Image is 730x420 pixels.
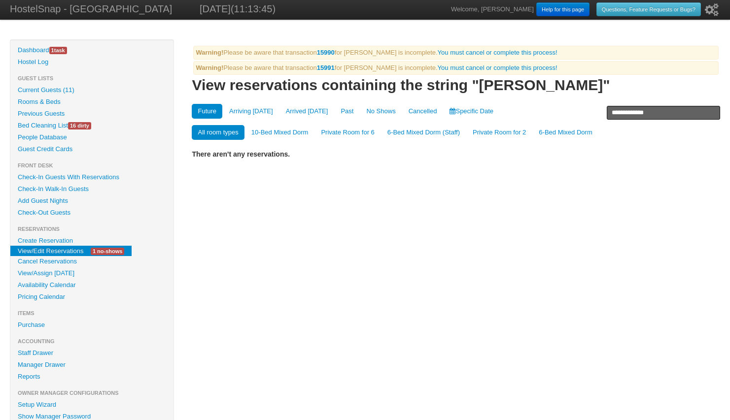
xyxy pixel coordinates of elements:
a: Specific Date [444,104,499,119]
a: 6-Bed Mixed Dorm [533,125,598,140]
li: Guest Lists [10,72,174,84]
li: Reservations [10,223,174,235]
a: Help for this page [536,2,590,16]
a: Check-In Guests With Reservations [10,171,174,183]
a: No Shows [360,104,401,119]
a: Questions, Feature Requests or Bugs? [596,2,701,16]
a: All room types [192,125,244,140]
a: 6-Bed Mixed Dorm (Staff) [382,125,466,140]
a: Current Guests (11) [10,84,174,96]
a: 15991 [317,64,335,71]
li: Owner Manager Configurations [10,387,174,399]
a: Cancelled [403,104,443,119]
a: Create Reservation [10,235,174,247]
div: Please be aware that transaction for [PERSON_NAME] is incomplete. [193,61,719,75]
a: Setup Wizard [10,399,174,411]
a: Check-In Walk-In Guests [10,183,174,195]
a: Arrived [DATE] [280,104,334,119]
a: Private Room for 6 [315,125,380,140]
li: Front Desk [10,160,174,171]
a: Pricing Calendar [10,291,174,303]
span: task [49,47,67,54]
a: Cancel Reservations [10,256,174,267]
a: Private Room for 2 [467,125,532,140]
a: View/Assign [DATE] [10,267,174,279]
span: 16 dirty [68,122,91,129]
a: Previous Guests [10,108,174,120]
a: View/Edit Reservations [10,246,91,256]
i: Setup Wizard [705,3,719,16]
a: 10-Bed Mixed Dorm [245,125,314,140]
h1: View reservations containing the string "[PERSON_NAME]" [192,76,720,94]
a: Purchase [10,319,174,331]
a: 15990 [317,49,335,56]
b: Warning! [196,64,223,71]
a: Manager Drawer [10,359,174,371]
a: People Database [10,131,174,143]
a: Guest Credit Cards [10,143,174,155]
a: Past [335,104,359,119]
li: Accounting [10,335,174,347]
a: You must cancel or complete this process! [438,64,557,71]
a: Reports [10,371,174,383]
span: 1 [51,47,54,53]
li: Items [10,307,174,319]
a: Check-Out Guests [10,207,174,219]
h4: There aren't any reservations. [192,150,720,159]
div: Please be aware that transaction for [PERSON_NAME] is incomplete. [193,46,719,60]
a: 1 no-shows [83,246,132,256]
span: (11:13:45) [231,3,276,14]
b: Warning! [196,49,223,56]
a: Rooms & Beds [10,96,174,108]
a: Hostel Log [10,56,174,68]
a: Dashboard1task [10,44,174,56]
a: Bed Cleaning List16 dirty [10,120,174,131]
a: You must cancel or complete this process! [438,49,557,56]
a: Future [192,104,222,119]
a: Add Guest Nights [10,195,174,207]
a: Availability Calendar [10,279,174,291]
a: Arriving [DATE] [223,104,279,119]
a: Staff Drawer [10,347,174,359]
span: 1 no-shows [91,248,124,255]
